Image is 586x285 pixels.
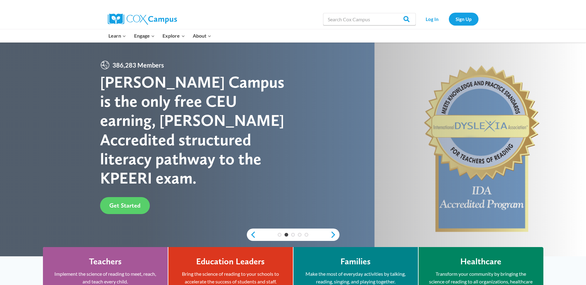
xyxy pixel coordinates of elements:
a: 1 [278,233,281,237]
a: 3 [291,233,295,237]
span: Get Started [109,202,141,209]
button: Child menu of Explore [159,29,189,42]
a: 2 [285,233,288,237]
a: 4 [298,233,301,237]
button: Child menu of Learn [105,29,130,42]
a: next [330,231,339,238]
h4: Healthcare [460,256,501,267]
div: [PERSON_NAME] Campus is the only free CEU earning, [PERSON_NAME] Accredited structured literacy p... [100,72,293,188]
nav: Secondary Navigation [419,13,478,25]
div: content slider buttons [247,229,339,241]
a: Get Started [100,197,150,214]
button: Child menu of Engage [130,29,159,42]
button: Child menu of About [189,29,215,42]
a: 5 [305,233,308,237]
h4: Families [340,256,371,267]
nav: Primary Navigation [105,29,215,42]
img: Cox Campus [108,14,177,25]
h4: Teachers [89,256,122,267]
a: Log In [419,13,446,25]
span: 386,283 Members [110,60,167,70]
input: Search Cox Campus [323,13,416,25]
h4: Education Leaders [196,256,265,267]
a: previous [247,231,256,238]
a: Sign Up [449,13,478,25]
